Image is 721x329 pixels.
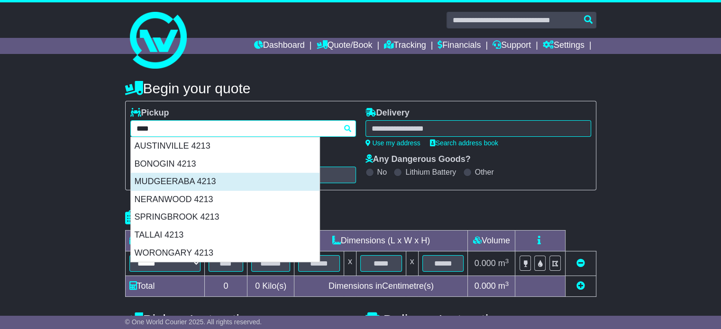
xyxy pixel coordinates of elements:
[204,276,247,297] td: 0
[344,251,356,276] td: x
[543,38,584,54] a: Settings
[475,281,496,291] span: 0.000
[505,258,509,265] sup: 3
[475,258,496,268] span: 0.000
[406,251,418,276] td: x
[254,38,305,54] a: Dashboard
[125,318,262,326] span: © One World Courier 2025. All rights reserved.
[247,276,294,297] td: Kilo(s)
[131,137,319,155] div: AUSTINVILLE 4213
[365,139,420,147] a: Use my address
[125,231,204,251] td: Type
[125,210,244,225] h4: Package details |
[438,38,481,54] a: Financials
[130,120,356,137] typeahead: Please provide city
[505,280,509,287] sup: 3
[468,231,515,251] td: Volume
[384,38,426,54] a: Tracking
[131,208,319,226] div: SPRINGBROOK 4213
[130,108,169,118] label: Pickup
[576,281,585,291] a: Add new item
[125,312,356,328] h4: Pickup Instructions
[493,38,531,54] a: Support
[131,155,319,173] div: BONOGIN 4213
[125,276,204,297] td: Total
[365,154,471,165] label: Any Dangerous Goods?
[576,258,585,268] a: Remove this item
[365,108,410,118] label: Delivery
[430,139,498,147] a: Search address book
[316,38,372,54] a: Quote/Book
[294,231,468,251] td: Dimensions (L x W x H)
[498,258,509,268] span: m
[131,173,319,191] div: MUDGEERABA 4213
[405,168,456,177] label: Lithium Battery
[131,191,319,209] div: NERANWOOD 4213
[131,244,319,262] div: WORONGARY 4213
[125,80,596,96] h4: Begin your quote
[377,168,387,177] label: No
[498,281,509,291] span: m
[255,281,260,291] span: 0
[294,276,468,297] td: Dimensions in Centimetre(s)
[365,312,596,328] h4: Delivery Instructions
[131,226,319,244] div: TALLAI 4213
[475,168,494,177] label: Other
